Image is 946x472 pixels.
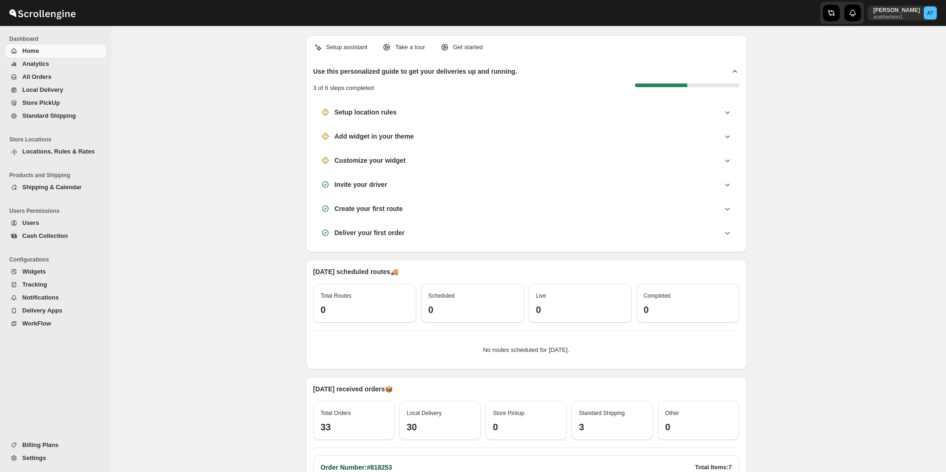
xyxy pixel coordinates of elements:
h2: Order Number: #818253 [321,463,392,472]
h3: 0 [665,421,732,433]
span: Store Pickup [493,410,525,416]
span: Completed [644,293,671,299]
span: Live [536,293,546,299]
h3: Invite your driver [335,180,388,189]
span: Store Locations [9,136,107,143]
span: Scheduled [428,293,455,299]
button: All Orders [6,70,106,83]
button: Users [6,217,106,230]
h3: 0 [428,304,517,315]
button: Shipping & Calendar [6,181,106,194]
button: Cash Collection [6,230,106,242]
text: AT [927,10,933,16]
span: Widgets [22,268,45,275]
p: 3 of 6 steps completed [313,83,374,93]
p: Total Items: 7 [695,463,732,472]
span: Configurations [9,256,107,263]
span: WorkFlow [22,320,51,327]
h3: 0 [644,304,732,315]
p: [PERSON_NAME] [873,6,920,14]
button: WorkFlow [6,317,106,330]
span: Other [665,410,679,416]
span: Tracking [22,281,47,288]
button: Delivery Apps [6,304,106,317]
span: Locations, Rules & Rates [22,148,95,155]
span: Billing Plans [22,441,58,448]
span: Total Orders [321,410,351,416]
p: [DATE] scheduled routes 🚚 [313,267,739,276]
button: Widgets [6,265,106,278]
h3: Deliver your first order [335,228,405,237]
span: Users [22,219,39,226]
p: Setup assistant [326,43,368,52]
span: Shipping & Calendar [22,184,82,191]
h3: 30 [407,421,473,433]
span: Standard Shipping [579,410,625,416]
p: [DATE] received orders 📦 [313,384,739,394]
span: Users Permissions [9,207,107,215]
span: Store PickUp [22,99,60,106]
span: All Orders [22,73,52,80]
p: Get started [453,43,483,52]
span: Local Delivery [22,86,63,93]
h3: 0 [493,421,560,433]
span: Standard Shipping [22,112,76,119]
h3: Add widget in your theme [335,132,414,141]
button: User menu [868,6,938,20]
h3: Create your first route [335,204,403,213]
button: Billing Plans [6,439,106,452]
h2: Use this personalized guide to get your deliveries up and running. [313,67,518,76]
img: ScrollEngine [7,1,77,25]
h3: 33 [321,421,388,433]
span: Local Delivery [407,410,441,416]
button: Home [6,45,106,57]
button: Notifications [6,291,106,304]
button: Settings [6,452,106,465]
span: Cash Collection [22,232,68,239]
span: Analytics [22,60,49,67]
span: Settings [22,454,46,461]
span: Products and Shipping [9,172,107,179]
span: Notifications [22,294,59,301]
h3: Customize your widget [335,156,406,165]
span: Aziz Taher [924,6,937,19]
button: Locations, Rules & Rates [6,145,106,158]
p: No routes scheduled for [DATE]. [321,345,732,355]
p: Take a tour [395,43,425,52]
span: Dashboard [9,35,107,43]
h3: 0 [321,304,409,315]
p: arabfashion1 [873,14,920,19]
h3: 3 [579,421,646,433]
button: Tracking [6,278,106,291]
span: Total Routes [321,293,352,299]
button: Analytics [6,57,106,70]
h3: 0 [536,304,624,315]
span: Home [22,47,39,54]
span: Delivery Apps [22,307,62,314]
h3: Setup location rules [335,108,397,117]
